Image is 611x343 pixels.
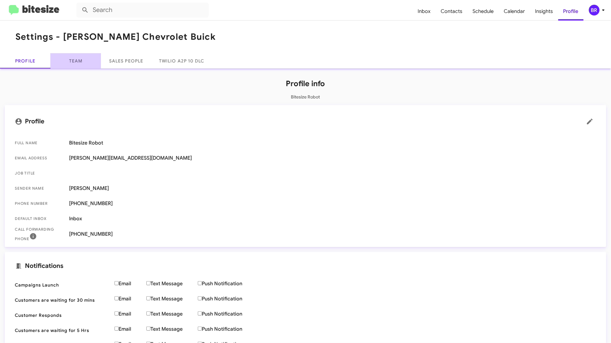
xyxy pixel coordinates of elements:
[146,327,150,331] input: Text Message
[468,2,499,21] a: Schedule
[15,226,64,242] span: Call Forwarding Phone
[198,281,257,287] label: Push Notification
[198,311,257,317] label: Push Notification
[15,262,596,270] mat-card-title: Notifications
[15,32,216,42] h1: Settings - [PERSON_NAME] Chevrolet Buick
[115,296,119,300] input: Email
[558,2,584,21] a: Profile
[15,282,109,288] span: Campaigns Launch
[76,3,209,18] input: Search
[413,2,436,21] a: Inbox
[198,326,257,332] label: Push Notification
[50,53,101,68] a: Team
[15,216,64,222] span: Default Inbox
[69,185,596,192] span: [PERSON_NAME]
[499,2,530,21] a: Calendar
[198,296,202,300] input: Push Notification
[69,231,596,237] span: [PHONE_NUMBER]
[15,170,64,176] span: Job Title
[15,200,64,207] span: Phone number
[198,296,257,302] label: Push Notification
[5,94,606,100] p: Bitesize Robot
[115,326,146,332] label: Email
[69,140,596,146] span: Bitesize Robot
[146,311,150,316] input: Text Message
[198,327,202,331] input: Push Notification
[115,311,119,316] input: Email
[15,297,109,303] span: Customers are waiting for 30 mins
[146,281,198,287] label: Text Message
[115,327,119,331] input: Email
[198,281,202,285] input: Push Notification
[15,312,109,318] span: Customer Responds
[15,140,64,146] span: Full Name
[146,326,198,332] label: Text Message
[530,2,558,21] a: Insights
[146,296,198,302] label: Text Message
[115,281,119,285] input: Email
[69,200,596,207] span: [PHONE_NUMBER]
[151,53,212,68] a: Twilio A2P 10 DLC
[115,296,146,302] label: Email
[146,311,198,317] label: Text Message
[584,5,604,15] button: BR
[198,311,202,316] input: Push Notification
[15,155,64,161] span: Email Address
[15,115,596,128] mat-card-title: Profile
[115,281,146,287] label: Email
[146,281,150,285] input: Text Message
[115,311,146,317] label: Email
[101,53,151,68] a: Sales People
[589,5,600,15] div: BR
[436,2,468,21] a: Contacts
[15,327,109,334] span: Customers are waiting for 5 Hrs
[69,216,596,222] span: Inbox
[146,296,150,300] input: Text Message
[69,155,596,161] span: [PERSON_NAME][EMAIL_ADDRESS][DOMAIN_NAME]
[5,79,606,89] h1: Profile info
[15,185,64,192] span: Sender Name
